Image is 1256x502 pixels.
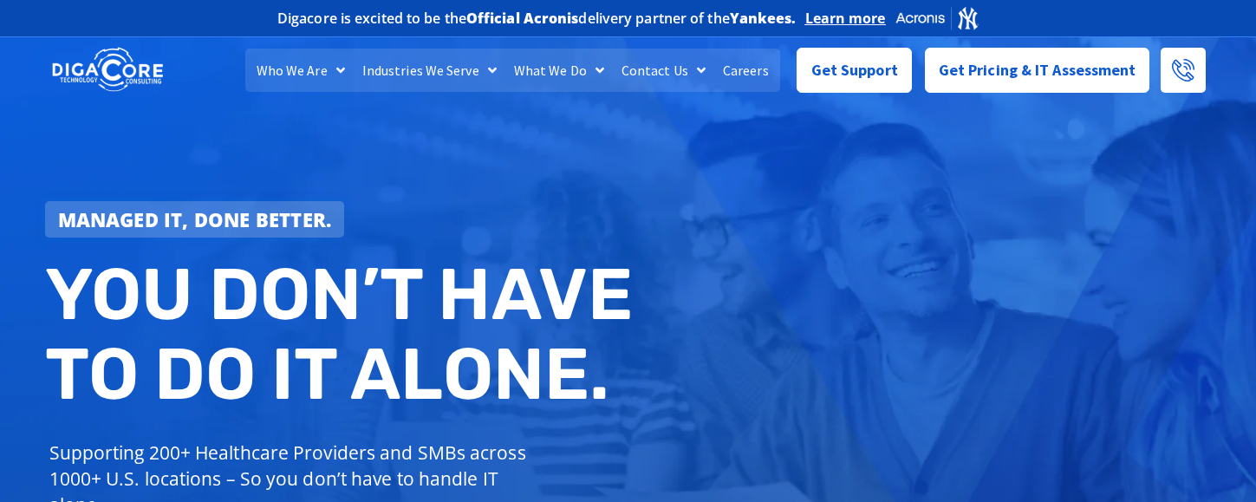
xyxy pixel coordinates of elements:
span: Get Pricing & IT Assessment [939,53,1136,88]
a: Industries We Serve [354,49,505,92]
a: Careers [714,49,778,92]
img: Acronis [895,5,979,30]
a: Contact Us [613,49,714,92]
a: Get Support [797,48,912,93]
a: Learn more [805,10,886,27]
a: What We Do [505,49,613,92]
img: DigaCore Technology Consulting [52,46,163,95]
b: Yankees. [730,9,797,28]
h2: You don’t have to do IT alone. [45,255,641,414]
strong: Managed IT, done better. [58,206,332,232]
h2: Digacore is excited to be the delivery partner of the [277,11,797,25]
span: Get Support [811,53,898,88]
a: Managed IT, done better. [45,201,345,238]
nav: Menu [245,49,780,92]
a: Get Pricing & IT Assessment [925,48,1150,93]
b: Official Acronis [466,9,579,28]
a: Who We Are [248,49,354,92]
